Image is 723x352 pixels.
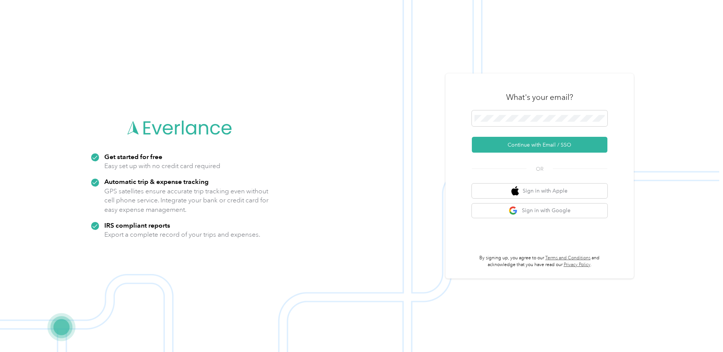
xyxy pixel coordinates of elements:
[104,187,269,214] p: GPS satellites ensure accurate trip tracking even without cell phone service. Integrate your bank...
[104,153,162,161] strong: Get started for free
[104,161,220,171] p: Easy set up with no credit card required
[564,262,590,268] a: Privacy Policy
[472,137,607,153] button: Continue with Email / SSO
[472,204,607,218] button: google logoSign in with Google
[526,165,553,173] span: OR
[506,92,573,103] h3: What's your email?
[511,186,519,196] img: apple logo
[472,255,607,268] p: By signing up, you agree to our and acknowledge that you have read our .
[472,184,607,198] button: apple logoSign in with Apple
[509,206,518,216] img: google logo
[545,255,590,261] a: Terms and Conditions
[104,230,260,239] p: Export a complete record of your trips and expenses.
[104,221,170,229] strong: IRS compliant reports
[681,310,723,352] iframe: Everlance-gr Chat Button Frame
[104,178,209,185] strong: Automatic trip & expense tracking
